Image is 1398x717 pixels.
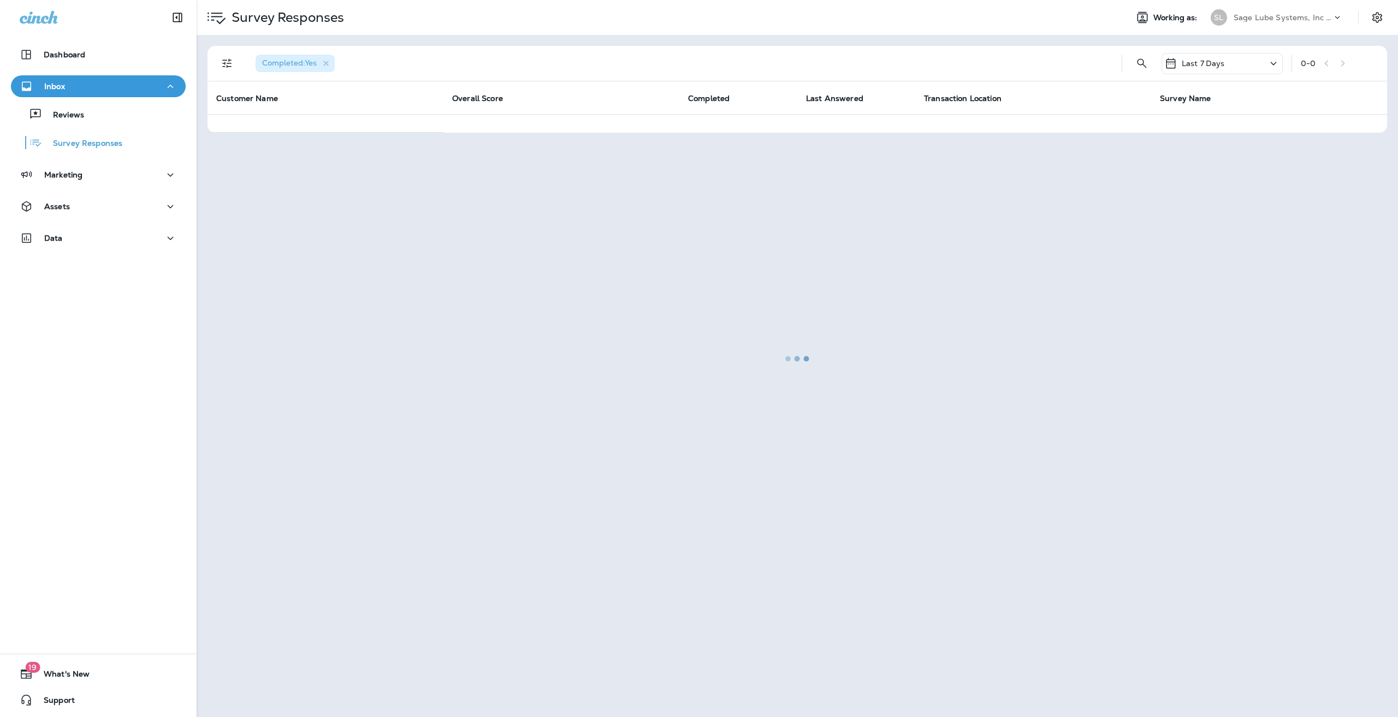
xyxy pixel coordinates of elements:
p: Reviews [42,110,84,121]
button: 19What's New [11,663,186,685]
p: Data [44,234,63,242]
p: Inbox [44,82,65,91]
button: Survey Responses [11,131,186,154]
button: Support [11,689,186,711]
p: Survey Responses [42,139,122,149]
span: 19 [25,662,40,673]
button: Collapse Sidebar [162,7,193,28]
button: Data [11,227,186,249]
button: Reviews [11,103,186,126]
button: Assets [11,195,186,217]
button: Marketing [11,164,186,186]
p: Assets [44,202,70,211]
span: What's New [33,669,90,683]
p: Marketing [44,170,82,179]
span: Support [33,696,75,709]
button: Dashboard [11,44,186,66]
button: Inbox [11,75,186,97]
p: Dashboard [44,50,85,59]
